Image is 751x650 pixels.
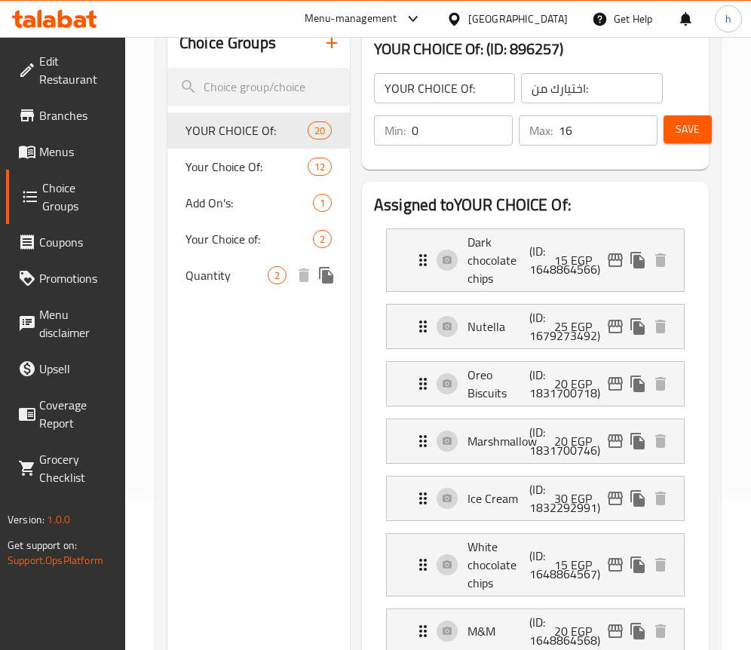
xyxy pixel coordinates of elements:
[468,11,568,27] div: [GEOGRAPHIC_DATA]
[315,264,338,287] button: duplicate
[627,487,649,510] button: duplicate
[604,430,627,452] button: edit
[39,269,113,287] span: Promotions
[374,527,697,602] li: Expand
[387,229,684,291] div: Expand
[39,305,113,342] span: Menu disclaimer
[676,120,700,139] span: Save
[554,432,604,450] p: 20 EGP
[6,224,125,260] a: Coupons
[39,360,113,378] span: Upsell
[554,375,604,393] p: 20 EGP
[374,355,697,412] li: Expand
[725,11,731,27] span: h
[554,317,604,336] p: 25 EGP
[649,249,672,271] button: delete
[8,535,77,555] span: Get support on:
[554,556,604,574] p: 15 EGP
[6,260,125,296] a: Promotions
[387,534,684,596] div: Expand
[374,194,697,216] h2: Assigned to YOUR CHOICE Of:
[467,432,529,450] p: Marshmallow
[649,430,672,452] button: delete
[167,149,350,185] div: Your Choice Of:12
[6,97,125,133] a: Branches
[627,373,649,395] button: duplicate
[529,121,553,140] p: Max:
[167,185,350,221] div: Add On's:1
[627,315,649,338] button: duplicate
[185,194,313,212] span: Add On's:
[554,489,604,507] p: 30 EGP
[6,43,125,97] a: Edit Restaurant
[314,232,331,247] span: 2
[529,613,571,649] p: (ID: 1648864568)
[649,315,672,338] button: delete
[47,510,70,529] span: 1.0.0
[627,249,649,271] button: duplicate
[308,160,331,174] span: 12
[39,52,113,88] span: Edit Restaurant
[308,158,332,176] div: Choices
[39,143,113,161] span: Menus
[467,233,529,287] p: Dark chocolate chips
[529,423,571,459] p: (ID: 1831700746)
[627,620,649,642] button: duplicate
[39,233,113,251] span: Coupons
[185,158,308,176] span: Your Choice Of:
[268,268,286,283] span: 2
[387,362,684,406] div: Expand
[6,441,125,495] a: Grocery Checklist
[649,373,672,395] button: delete
[39,396,113,432] span: Coverage Report
[529,547,571,583] p: (ID: 1648864567)
[39,106,113,124] span: Branches
[554,251,604,269] p: 15 EGP
[167,221,350,257] div: Your Choice of:2
[604,315,627,338] button: edit
[8,550,103,570] a: Support.OpsPlatform
[649,487,672,510] button: delete
[467,538,529,592] p: White chocolate chips
[374,470,697,527] li: Expand
[39,450,113,486] span: Grocery Checklist
[649,620,672,642] button: delete
[374,37,697,61] h3: YOUR CHOICE Of: (ID: 896257)
[42,179,113,215] span: Choice Groups
[649,553,672,576] button: delete
[387,419,684,463] div: Expand
[6,133,125,170] a: Menus
[627,430,649,452] button: duplicate
[6,170,125,224] a: Choice Groups
[529,366,571,402] p: (ID: 1831700718)
[387,305,684,348] div: Expand
[308,124,331,138] span: 20
[6,387,125,441] a: Coverage Report
[467,317,529,336] p: Nutella
[268,266,287,284] div: Choices
[554,622,604,640] p: 20 EGP
[664,115,712,143] button: Save
[185,121,308,140] span: YOUR CHOICE Of:
[467,366,529,402] p: Oreo Biscuits
[305,10,397,28] div: Menu-management
[374,298,697,355] li: Expand
[308,121,332,140] div: Choices
[185,230,313,248] span: Your Choice of:
[387,477,684,520] div: Expand
[374,222,697,298] li: Expand
[604,249,627,271] button: edit
[529,308,571,345] p: (ID: 1679273492)
[167,257,350,293] div: Quantity2deleteduplicate
[8,510,44,529] span: Version:
[604,553,627,576] button: edit
[604,373,627,395] button: edit
[167,112,350,149] div: YOUR CHOICE Of:20
[6,351,125,387] a: Upsell
[385,121,406,140] p: Min:
[467,489,529,507] p: Ice Cream
[604,620,627,642] button: edit
[467,622,529,640] p: M&M
[293,264,315,287] button: delete
[627,553,649,576] button: duplicate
